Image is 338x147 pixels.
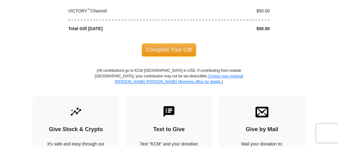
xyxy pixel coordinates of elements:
[256,105,269,118] img: envelope.svg
[162,105,176,118] img: text-to-give.svg
[65,8,169,14] div: VICTORY Channel
[230,126,295,133] h4: Give by Mail
[95,68,243,96] p: (All contributions go to KCM [GEOGRAPHIC_DATA] in USD. If contributing from outside [GEOGRAPHIC_D...
[115,74,243,84] a: Contact your regional [PERSON_NAME] [PERSON_NAME] Ministries office for details.
[136,126,201,133] h4: Text to Give
[43,126,108,133] h4: Give Stock & Crypto
[87,8,91,11] sup: ™
[65,25,169,32] div: Total Gift [DATE]
[169,8,273,14] div: $50.00
[69,105,82,118] img: give-by-stock.svg
[142,43,197,56] span: Complete Your Gift
[169,25,273,32] div: $50.00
